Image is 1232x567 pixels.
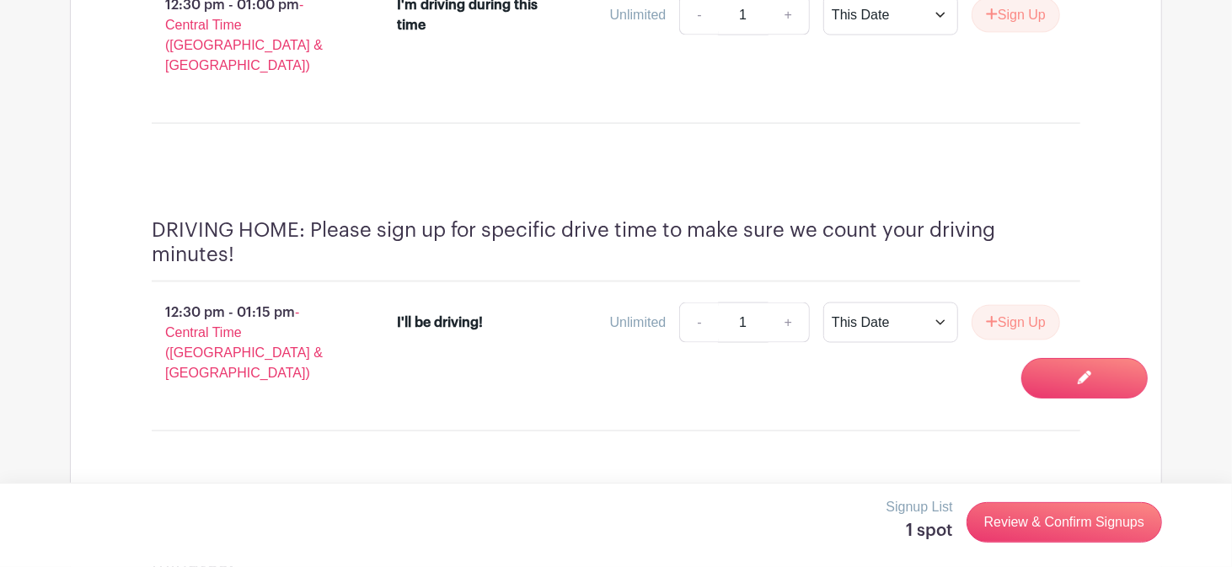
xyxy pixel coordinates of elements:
[967,502,1162,543] a: Review & Confirm Signups
[398,313,484,333] div: I'll be driving!
[679,302,718,343] a: -
[887,521,953,541] h5: 1 spot
[887,497,953,517] p: Signup List
[125,296,371,390] p: 12:30 pm - 01:15 pm
[165,305,323,380] span: - Central Time ([GEOGRAPHIC_DATA] & [GEOGRAPHIC_DATA])
[152,218,1080,267] h4: DRIVING HOME: Please sign up for specific drive time to make sure we count your driving minutes!
[610,313,667,333] div: Unlimited
[610,5,667,25] div: Unlimited
[768,302,810,343] a: +
[972,305,1060,340] button: Sign Up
